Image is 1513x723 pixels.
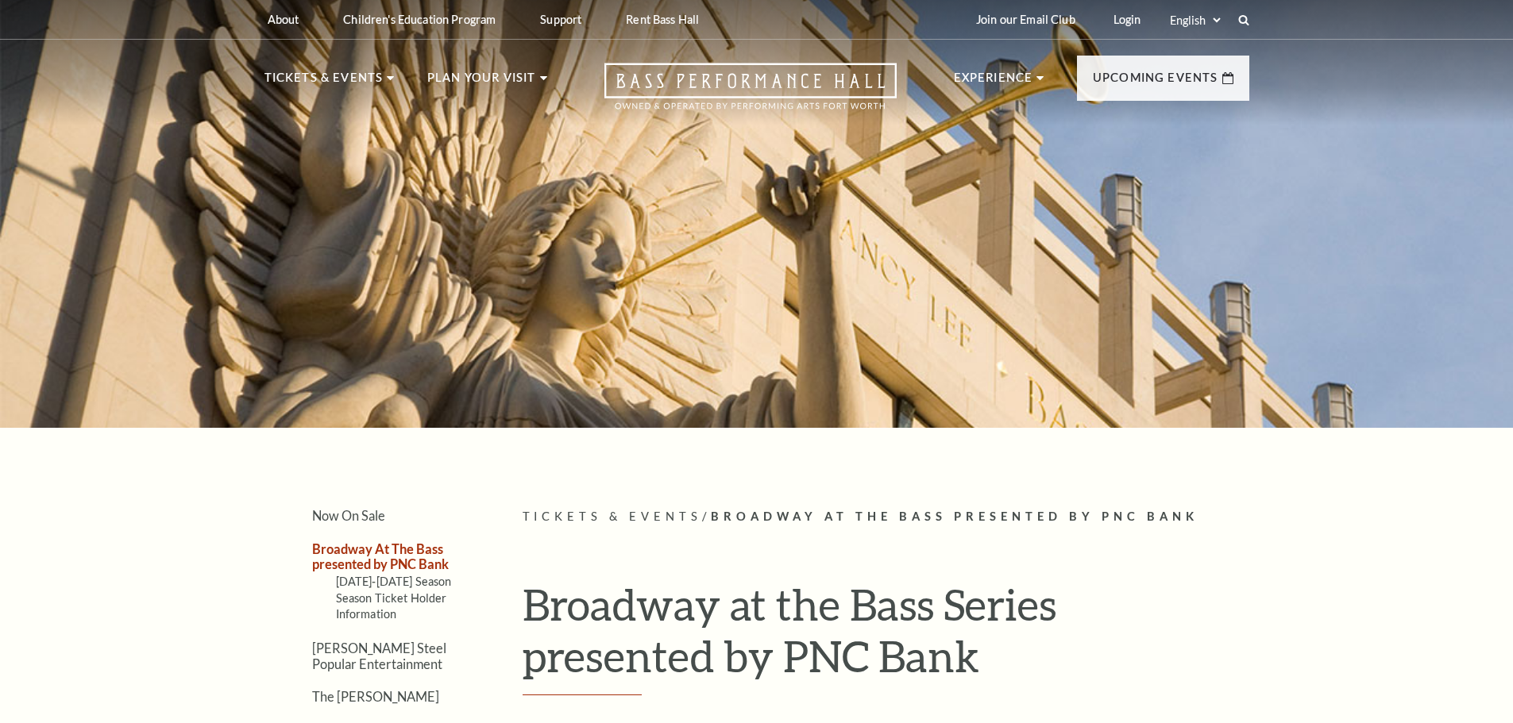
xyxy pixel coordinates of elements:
p: Experience [954,68,1033,97]
h1: Broadway at the Bass Series presented by PNC Bank [523,579,1249,695]
select: Select: [1167,13,1223,28]
span: Tickets & Events [523,510,703,523]
p: / [523,507,1249,527]
a: [DATE]-[DATE] Season [336,575,452,588]
p: Upcoming Events [1093,68,1218,97]
p: Children's Education Program [343,13,496,26]
span: Broadway At The Bass presented by PNC Bank [711,510,1198,523]
a: Season Ticket Holder Information [336,591,447,621]
p: About [268,13,299,26]
p: Rent Bass Hall [626,13,699,26]
p: Support [540,13,581,26]
a: [PERSON_NAME] Steel Popular Entertainment [312,640,446,671]
a: Now On Sale [312,508,385,523]
a: The [PERSON_NAME] [312,689,439,704]
a: Broadway At The Bass presented by PNC Bank [312,541,449,571]
p: Plan Your Visit [427,68,536,97]
p: Tickets & Events [264,68,384,97]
